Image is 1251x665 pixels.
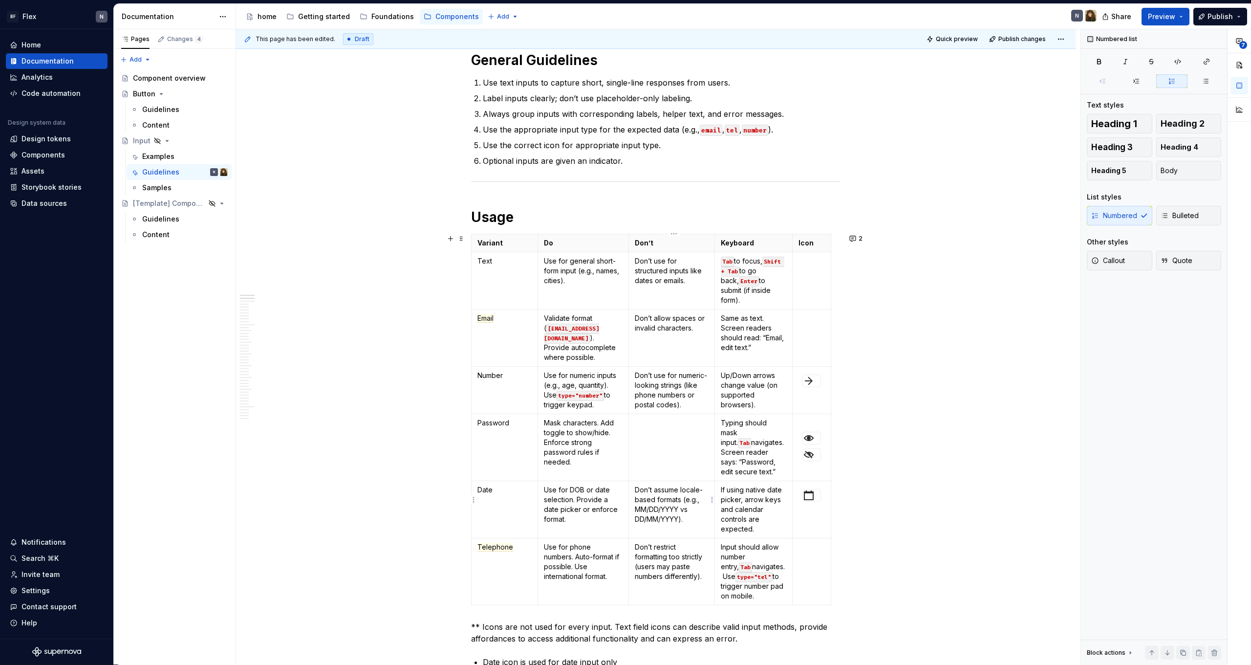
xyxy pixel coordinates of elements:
[22,182,82,192] div: Storybook stories
[483,108,841,120] p: Always group inputs with corresponding labels, helper text, and error messages.
[117,70,232,86] a: Component overview
[485,10,521,23] button: Add
[121,35,150,43] div: Pages
[483,155,841,167] p: Optional inputs are given an indicator.
[1087,251,1152,270] button: Callout
[22,586,50,596] div: Settings
[22,56,74,66] div: Documentation
[142,167,179,177] div: Guidelines
[1097,8,1138,25] button: Share
[256,35,335,43] span: This page has been edited.
[1091,142,1133,152] span: Heading 3
[6,147,108,163] a: Components
[127,180,232,196] a: Samples
[739,562,752,573] code: Tab
[738,438,751,448] code: Tab
[544,239,553,247] strong: Do
[544,256,623,286] p: Use for general short-form input (e.g., names, cities).
[133,73,206,83] div: Component overview
[742,125,768,136] code: number
[129,56,142,64] span: Add
[1161,166,1178,176] span: Body
[142,120,170,130] div: Content
[22,166,44,176] div: Assets
[7,11,19,22] div: BF
[1091,119,1137,129] span: Heading 1
[1193,8,1247,25] button: Publish
[6,37,108,53] a: Home
[6,583,108,598] a: Settings
[859,235,863,243] span: 2
[986,32,1050,46] button: Publish changes
[477,239,503,247] strong: Variant
[6,69,108,85] a: Analytics
[1087,114,1152,133] button: Heading 1
[483,92,841,104] p: Label inputs clearly; don’t use placeholder-only labeling.
[142,105,179,114] div: Guidelines
[803,432,815,444] img: 8776f80b-4fb2-4d88-af1b-47e81fa28d2e.png
[1156,137,1222,157] button: Heading 4
[544,371,623,410] p: Use for numeric inputs (e.g., age, quantity). Use to trigger keypad.
[142,230,170,240] div: Content
[803,449,815,461] img: 86748f98-c4ba-4427-b9bf-4c605aa998a0.png
[22,618,37,628] div: Help
[1087,192,1122,202] div: List styles
[117,86,232,102] a: Button
[6,163,108,179] a: Assets
[117,133,232,149] a: Input
[282,9,354,24] a: Getting started
[133,199,205,208] div: [Template] Component name
[127,117,232,133] a: Content
[356,9,418,24] a: Foundations
[22,570,60,579] div: Invite team
[936,35,978,43] span: Quick preview
[6,53,108,69] a: Documentation
[127,211,232,227] a: Guidelines
[721,257,734,267] code: Tab
[1208,12,1233,22] span: Publish
[22,40,41,50] div: Home
[721,542,786,601] p: Input should allow number entry, navigates. Use to trigger number pad on mobile.
[635,542,709,581] p: Don’t restrict formatting too strictly (users may paste numbers differently).
[497,13,509,21] span: Add
[998,35,1046,43] span: Publish changes
[127,164,232,180] a: GuidelinesNSilke
[6,534,108,550] button: Notifications
[1111,12,1131,22] span: Share
[133,89,155,99] div: Button
[721,256,786,305] p: to focus, to go back, to submit (if inside form).
[544,324,599,344] code: [EMAIL_ADDRESS][DOMAIN_NAME]
[142,214,179,224] div: Guidelines
[22,554,59,563] div: Search ⌘K
[32,647,81,657] svg: Supernova Logo
[471,51,841,69] h1: General Guidelines
[739,276,759,287] code: Enter
[544,542,623,581] p: Use for phone numbers. Auto-format if possible. Use international format.
[6,86,108,101] a: Code automation
[1087,100,1124,110] div: Text styles
[22,12,36,22] div: Flex
[721,257,784,277] code: Shift + Tab
[1156,161,1222,180] button: Body
[846,232,867,245] button: 2
[6,599,108,615] button: Contact support
[477,371,532,380] p: Number
[735,572,773,582] code: type="tel"
[371,12,414,22] div: Foundations
[1148,12,1175,22] span: Preview
[557,391,604,401] code: type="number"
[477,485,532,495] p: Date
[127,149,232,164] a: Examples
[477,543,513,552] span: Telephone
[1087,649,1125,657] div: Block actions
[6,567,108,582] a: Invite team
[355,35,369,43] span: Draft
[544,313,623,362] p: Validate format ( ). Provide autocomplete where possible.
[242,7,483,26] div: Page tree
[477,256,532,266] p: Text
[142,183,172,193] div: Samples
[6,615,108,631] button: Help
[721,238,786,248] p: Keyboard
[242,9,280,24] a: home
[195,35,203,43] span: 4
